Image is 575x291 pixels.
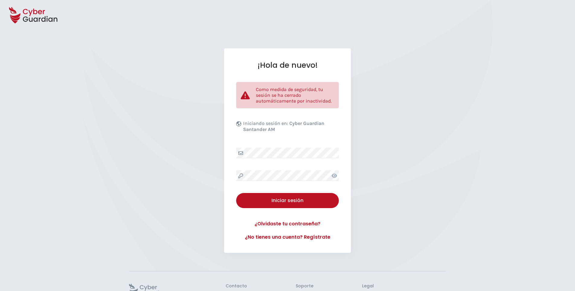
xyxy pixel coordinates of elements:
[236,220,339,227] a: ¿Olvidaste tu contraseña?
[362,283,446,289] h3: Legal
[243,120,324,132] b: Cyber Guardian Santander AM
[226,283,247,289] h3: Contacto
[236,193,339,208] button: Iniciar sesión
[241,197,334,204] div: Iniciar sesión
[296,283,313,289] h3: Soporte
[256,87,334,104] p: Como medida de seguridad, tu sesión se ha cerrado automáticamente por inactividad.
[236,60,339,70] h1: ¡Hola de nuevo!
[243,120,337,136] p: Iniciando sesión en:
[236,234,339,241] a: ¿No tienes una cuenta? Regístrate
